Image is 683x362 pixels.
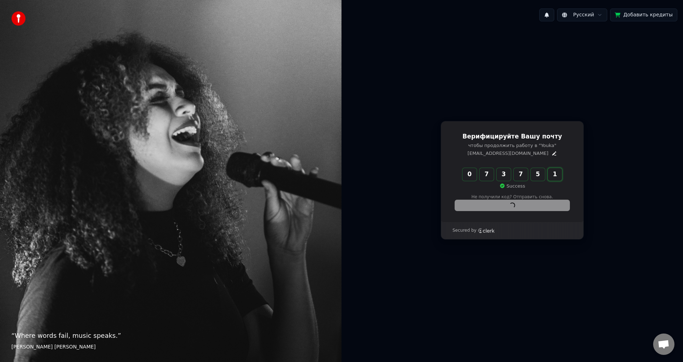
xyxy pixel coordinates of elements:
[455,132,570,141] h1: Верифицируйте Вашу почту
[478,228,495,233] a: Clerk logo
[499,183,525,189] p: Success
[551,151,557,156] button: Edit
[462,168,576,181] input: Enter verification code
[11,11,26,26] img: youka
[455,142,570,149] p: чтобы продолжить работу в "Youka"
[11,343,330,351] footer: [PERSON_NAME] [PERSON_NAME]
[452,228,476,234] p: Secured by
[11,331,330,341] p: “ Where words fail, music speaks. ”
[467,150,548,157] p: [EMAIL_ADDRESS][DOMAIN_NAME]
[653,334,674,355] div: Открытый чат
[610,9,677,21] button: Добавить кредиты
